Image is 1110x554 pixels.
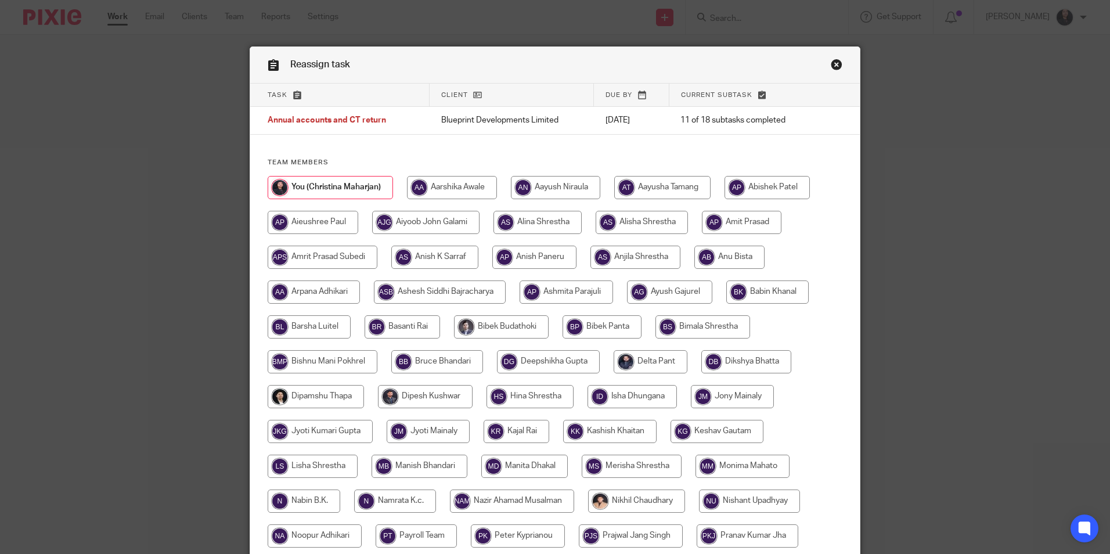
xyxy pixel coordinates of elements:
span: Client [441,92,468,98]
span: Due by [606,92,632,98]
span: Current subtask [681,92,752,98]
span: Reassign task [290,60,350,69]
span: Task [268,92,287,98]
p: Blueprint Developments Limited [441,114,582,126]
td: 11 of 18 subtasks completed [669,107,819,135]
a: Close this dialog window [831,59,842,74]
span: Annual accounts and CT return [268,117,386,125]
h4: Team members [268,158,842,167]
p: [DATE] [606,114,658,126]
